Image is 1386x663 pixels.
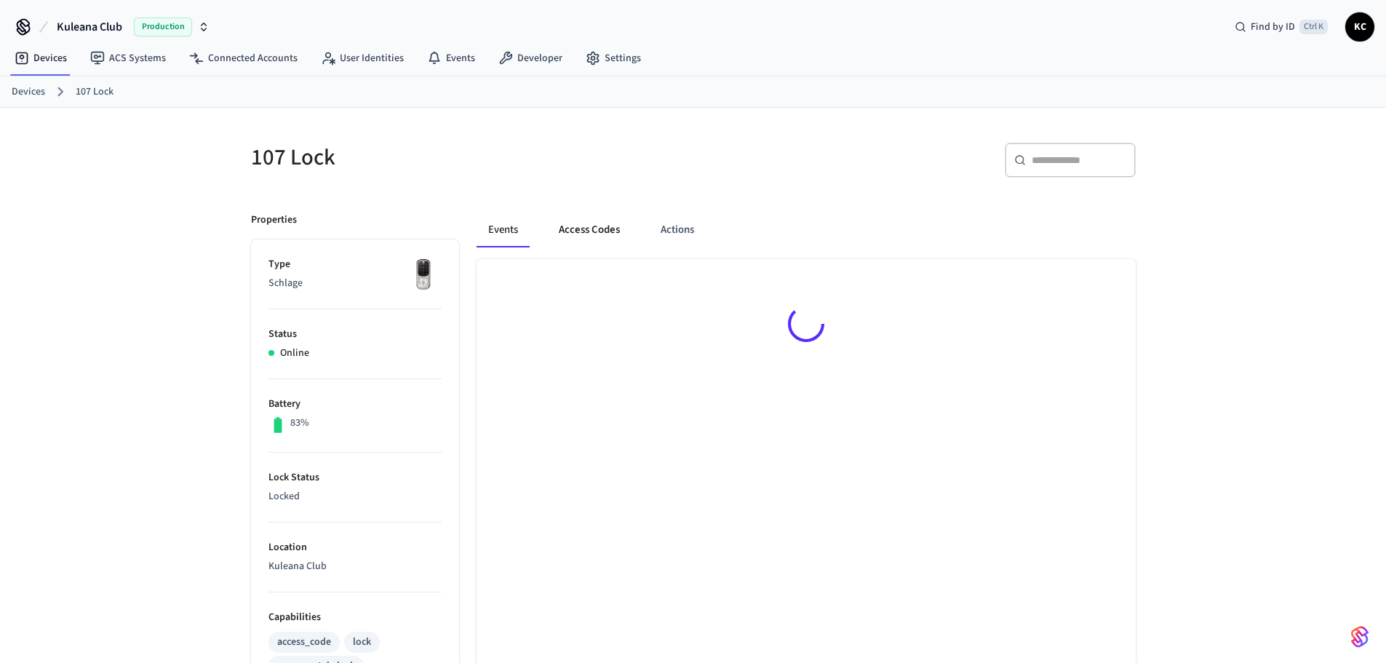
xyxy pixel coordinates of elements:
p: Online [280,346,309,361]
a: Devices [3,45,79,71]
button: Access Codes [547,213,632,247]
a: Events [415,45,487,71]
div: access_code [277,635,331,650]
p: Type [268,257,442,272]
a: User Identities [309,45,415,71]
h5: 107 Lock [251,143,685,172]
p: Lock Status [268,470,442,485]
a: ACS Systems [79,45,178,71]
div: ant example [477,213,1136,247]
button: Events [477,213,530,247]
a: Settings [574,45,653,71]
p: Locked [268,489,442,504]
span: Kuleana Club [57,18,122,36]
a: 107 Lock [76,84,113,100]
div: lock [353,635,371,650]
p: 83% [290,416,309,431]
div: Find by IDCtrl K [1223,14,1339,40]
p: Properties [251,213,297,228]
span: Ctrl K [1299,20,1328,34]
a: Connected Accounts [178,45,309,71]
a: Devices [12,84,45,100]
span: Production [134,17,192,36]
img: SeamLogoGradient.69752ec5.svg [1351,625,1369,648]
button: Actions [649,213,706,247]
p: Capabilities [268,610,442,625]
p: Status [268,327,442,342]
p: Schlage [268,276,442,291]
span: KC [1347,14,1373,40]
span: Find by ID [1251,20,1295,34]
p: Battery [268,397,442,412]
p: Location [268,540,442,555]
img: Yale Assure Touchscreen Wifi Smart Lock, Satin Nickel, Front [405,257,442,293]
p: Kuleana Club [268,559,442,574]
a: Developer [487,45,574,71]
button: KC [1345,12,1374,41]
